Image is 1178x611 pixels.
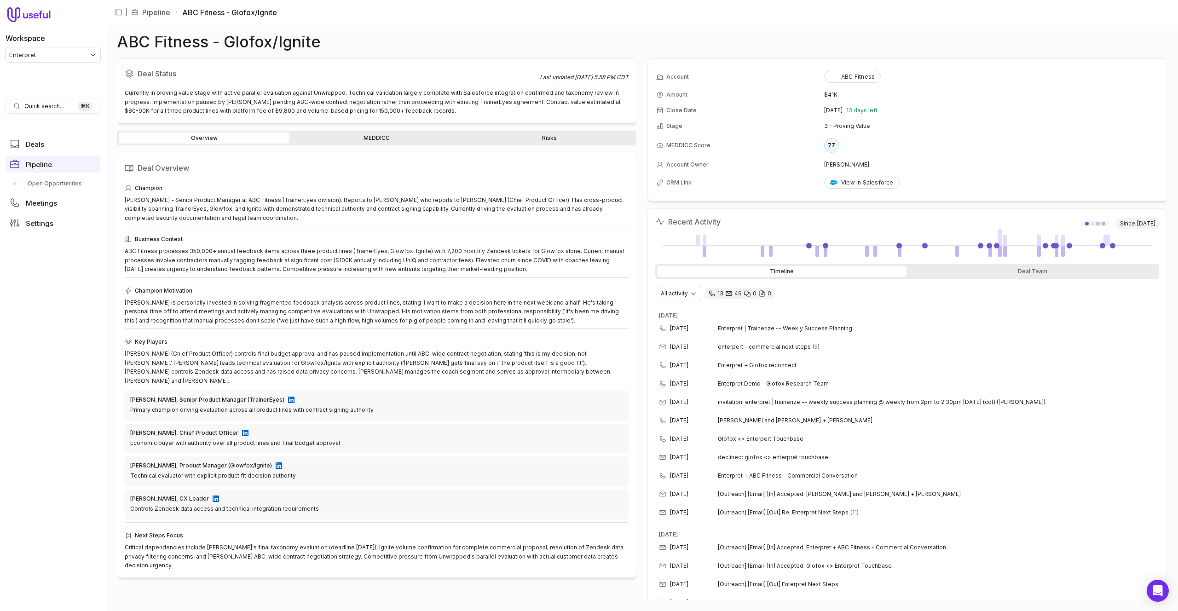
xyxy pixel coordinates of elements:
img: LinkedIn [288,397,294,403]
span: Quick search... [24,103,64,110]
span: enterpert - commercial next steps [718,343,811,351]
span: invitation: enterpret | trainerize -- weekly success planning @ weekly from 2pm to 2:30pm [DATE] ... [718,398,1045,406]
img: LinkedIn [242,430,248,436]
div: Key Players [125,336,629,347]
div: Technical evaluator with explicit product fit decision authority [130,471,623,480]
img: LinkedIn [213,496,219,502]
time: [DATE] [670,472,688,479]
time: [DATE] [670,398,688,406]
time: [DATE] [659,531,678,538]
a: MEDDICC [291,133,462,144]
h2: Deal Overview [125,161,629,175]
span: Glofox <> Enterpert Touchbase [718,435,1144,443]
div: Critical dependencies include [PERSON_NAME]'s final taxonomy evaluation (deadline [DATE]), Ignite... [125,543,629,570]
span: Enterpret Demo - Glofox Research Team [718,380,1144,387]
div: ABC Fitness [830,73,875,81]
span: declined: glofox <> enterpret touchbase [718,454,828,461]
time: [DATE] [659,312,678,319]
a: Open Opportunities [6,176,100,191]
div: Champion [125,183,629,194]
h2: Deal Status [125,66,540,81]
a: Pipeline [142,7,170,18]
time: [DATE] [824,107,843,114]
time: [DATE] [670,599,688,606]
td: [PERSON_NAME] [824,157,1158,172]
time: [DATE] [670,343,688,351]
div: Deal Team [908,266,1158,277]
span: | [125,7,127,18]
kbd: ⌘ K [78,102,92,111]
td: 3 - Proving Value [824,119,1158,133]
div: [PERSON_NAME] is personally invested in solving fragmented feedback analysis across product lines... [125,298,629,325]
span: [Outreach] [Email] [In] Accepted: Enterpret + ABC Fitness - Commercial Conversation [718,544,946,551]
time: [DATE] [670,562,688,570]
label: Workspace [6,33,45,44]
a: Overview [119,133,289,144]
div: [PERSON_NAME], Senior Product Manager (TrainerEyes) [130,396,284,403]
a: Risks [464,133,635,144]
div: Currently in proving value stage with active parallel evaluation against Unwrapped. Technical val... [125,88,629,115]
span: Close Date [666,107,697,114]
time: [DATE] [670,581,688,588]
span: MEDDICC Score [666,142,710,149]
div: Economic buyer with authority over all product lines and final budget approval [130,438,623,448]
span: [Outreach] [Email] [In] Accepted: [PERSON_NAME] and [PERSON_NAME] + [PERSON_NAME] [718,490,961,498]
span: Settings [26,220,53,227]
span: Pipeline [26,161,52,168]
div: [PERSON_NAME], Product Manager (Glowfox/Ignite) [130,462,272,469]
div: Open Intercom Messenger [1147,580,1169,602]
time: [DATE] [670,454,688,461]
span: Account Owner [666,161,709,168]
time: [DATE] [670,509,688,516]
div: [PERSON_NAME], Chief Product Officer [130,429,238,437]
div: Primary champion driving evaluation across all product lines with contract signing authority [130,405,623,415]
div: Timeline [657,266,907,277]
a: Meetings [6,195,100,211]
time: [DATE] 5:58 PM CDT [575,74,629,81]
time: [DATE] [670,490,688,498]
div: [PERSON_NAME], CX Leader [130,495,209,502]
span: 5 emails in thread [813,343,820,351]
div: Pipeline submenu [6,176,100,191]
span: Amount [666,91,687,98]
time: [DATE] [670,325,688,332]
time: [DATE] [670,435,688,443]
div: [PERSON_NAME] (Chief Product Officer) controls final budget approval and has paused implementatio... [125,349,629,385]
div: Last updated [540,74,629,81]
div: [PERSON_NAME] - Senior Product Manager at ABC Fitness (TrainerEyes division). Reports to [PERSON_... [125,196,629,223]
span: Account [666,73,689,81]
div: 77 [824,138,839,153]
td: $41K [824,87,1158,102]
span: Enterpret + Glofox reconnect [718,362,1144,369]
span: [Outreach] [Email] [Out] Enterpret Next Steps [718,581,838,588]
a: Settings [6,215,100,231]
div: ABC Fitness processes 350,000+ annual feedback items across three product lines (TrainerEyes, Glo... [125,247,629,274]
time: [DATE] [670,417,688,424]
div: Next Steps Focus [125,530,629,541]
div: Controls Zendesk data access and technical integration requirements [130,504,623,513]
span: Deals [26,141,44,148]
button: ABC Fitness [824,71,881,83]
a: View in Salesforce [824,177,900,189]
time: [DATE] [1137,220,1155,227]
span: Enterpret + ABC Fitness - Commercial Conversation [718,472,1144,479]
span: [Outreach] [Email] [In] Accepted: Glofox <> Enterpret Touchbase [718,562,892,570]
a: Deals [6,136,100,152]
img: LinkedIn [276,462,282,469]
span: Stage [666,122,682,130]
div: Champion Motivation [125,285,629,296]
div: Business Context [125,234,629,245]
span: 13 days left [846,107,878,114]
li: ABC Fitness - Glofox/Ignite [174,7,277,18]
div: View in Salesforce [830,179,894,186]
h2: Recent Activity [655,216,721,227]
span: Enterpret | Trainerize -- Weekly Success Planning [718,325,1144,332]
span: 11 emails in thread [850,509,859,516]
span: [Outreach] [Email] [Out] Re: Enterpret Next Steps [718,509,849,516]
span: [PERSON_NAME] and [PERSON_NAME] + [PERSON_NAME] [718,417,1144,424]
span: Since [1116,218,1159,229]
h1: ABC Fitness - Glofox/Ignite [117,36,321,47]
span: Meetings [26,200,57,207]
span: CRM Link [666,179,692,186]
div: 13 calls and 49 email threads [704,288,775,299]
